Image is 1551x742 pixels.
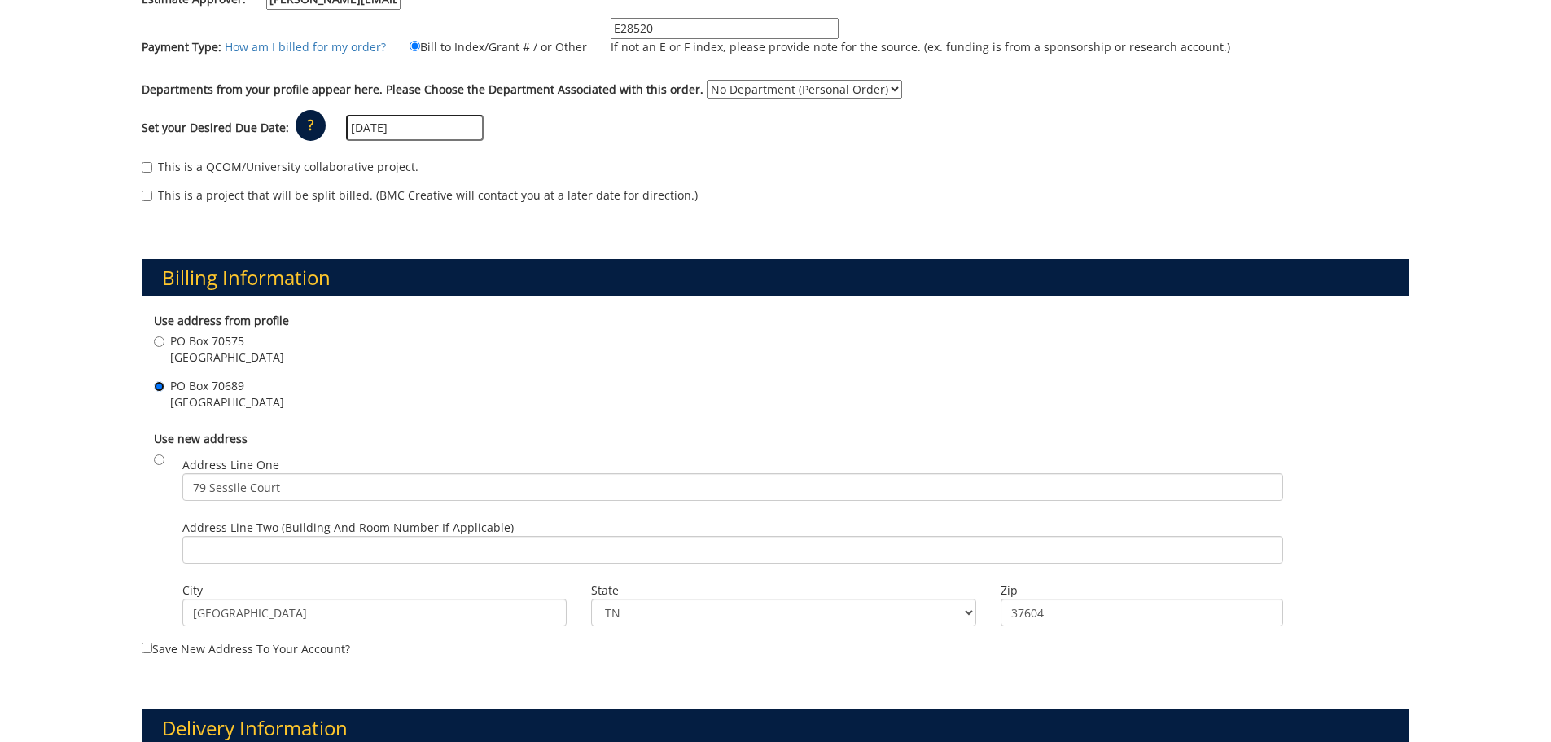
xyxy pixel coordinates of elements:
[170,378,284,394] span: PO Box 70689
[170,333,284,349] span: PO Box 70575
[182,520,1283,564] label: Address Line Two (Building and Room Number if applicable)
[142,162,152,173] input: This is a QCOM/University collaborative project.
[142,259,1410,296] h3: Billing Information
[182,582,567,599] label: City
[142,191,152,201] input: This is a project that will be split billed. (BMC Creative will contact you at a later date for d...
[591,582,976,599] label: State
[142,39,221,55] label: Payment Type:
[182,457,1283,501] label: Address Line One
[154,313,289,328] b: Use address from profile
[142,120,289,136] label: Set your Desired Due Date:
[142,81,703,98] label: Departments from your profile appear here. Please Choose the Department Associated with this order.
[346,115,484,141] input: MM/DD/YYYY
[182,599,567,626] input: City
[225,39,386,55] a: How am I billed for my order?
[142,187,698,204] label: This is a project that will be split billed. (BMC Creative will contact you at a later date for d...
[154,336,164,347] input: PO Box 70575 [GEOGRAPHIC_DATA]
[142,643,152,653] input: Save new address to your account?
[154,431,248,446] b: Use new address
[182,536,1283,564] input: Address Line Two (Building and Room Number if applicable)
[142,159,418,175] label: This is a QCOM/University collaborative project.
[170,349,284,366] span: [GEOGRAPHIC_DATA]
[611,39,1230,55] p: If not an E or F index, please provide note for the source. (ex. funding is from a sponsorship or...
[389,37,587,55] label: Bill to Index/Grant # / or Other
[154,381,164,392] input: PO Box 70689 [GEOGRAPHIC_DATA]
[1001,582,1283,599] label: Zip
[611,18,839,39] input: If not an E or F index, please provide note for the source. (ex. funding is from a sponsorship or...
[410,41,420,51] input: Bill to Index/Grant # / or Other
[1001,599,1283,626] input: Zip
[296,110,326,141] p: ?
[170,394,284,411] span: [GEOGRAPHIC_DATA]
[182,473,1283,501] input: Address Line One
